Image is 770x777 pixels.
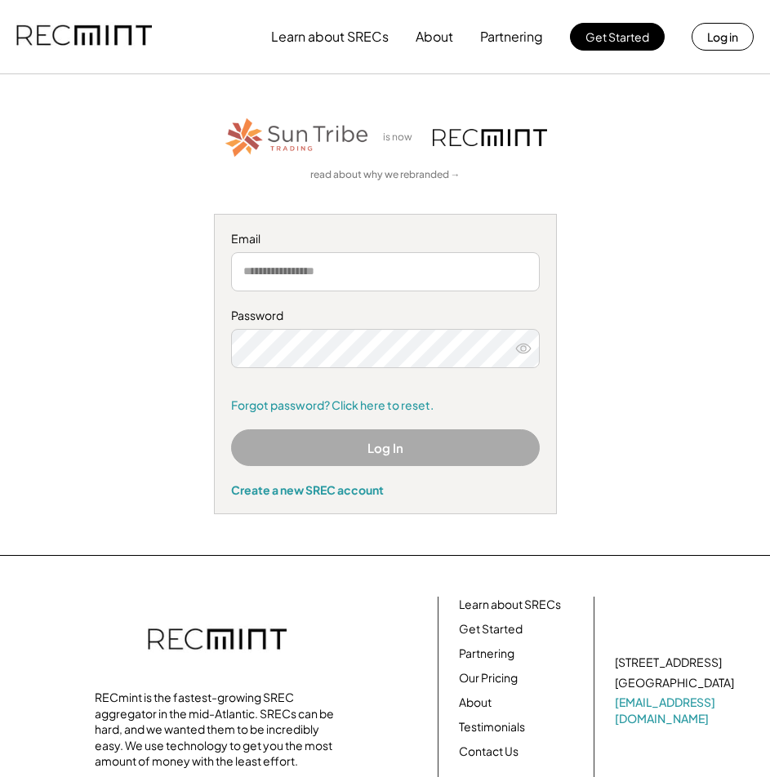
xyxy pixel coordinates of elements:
img: recmint-logotype%403x.png [16,9,152,64]
img: STT_Horizontal_Logo%2B-%2BColor.png [224,115,371,160]
button: Partnering [480,20,543,53]
a: About [459,695,492,711]
a: Testimonials [459,719,525,735]
a: Partnering [459,646,514,662]
div: RECmint is the fastest-growing SREC aggregator in the mid-Atlantic. SRECs can be hard, and we wan... [95,690,340,770]
button: Learn about SRECs [271,20,389,53]
a: Learn about SRECs [459,597,561,613]
div: Password [231,308,540,324]
div: Create a new SREC account [231,482,540,497]
img: recmint-logotype%403x.png [433,129,547,146]
button: About [416,20,453,53]
div: is now [379,131,425,144]
a: Forgot password? Click here to reset. [231,397,540,414]
img: recmint-logotype%403x.png [148,612,287,669]
button: Log in [692,23,754,51]
a: read about why we rebranded → [310,168,461,182]
a: Get Started [459,621,523,637]
button: Get Started [570,23,665,51]
a: Our Pricing [459,670,518,686]
button: Log In [231,429,540,466]
a: Contact Us [459,744,519,760]
div: Email [231,231,540,247]
div: [GEOGRAPHIC_DATA] [615,675,734,691]
a: [EMAIL_ADDRESS][DOMAIN_NAME] [615,695,737,726]
div: [STREET_ADDRESS] [615,655,722,671]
